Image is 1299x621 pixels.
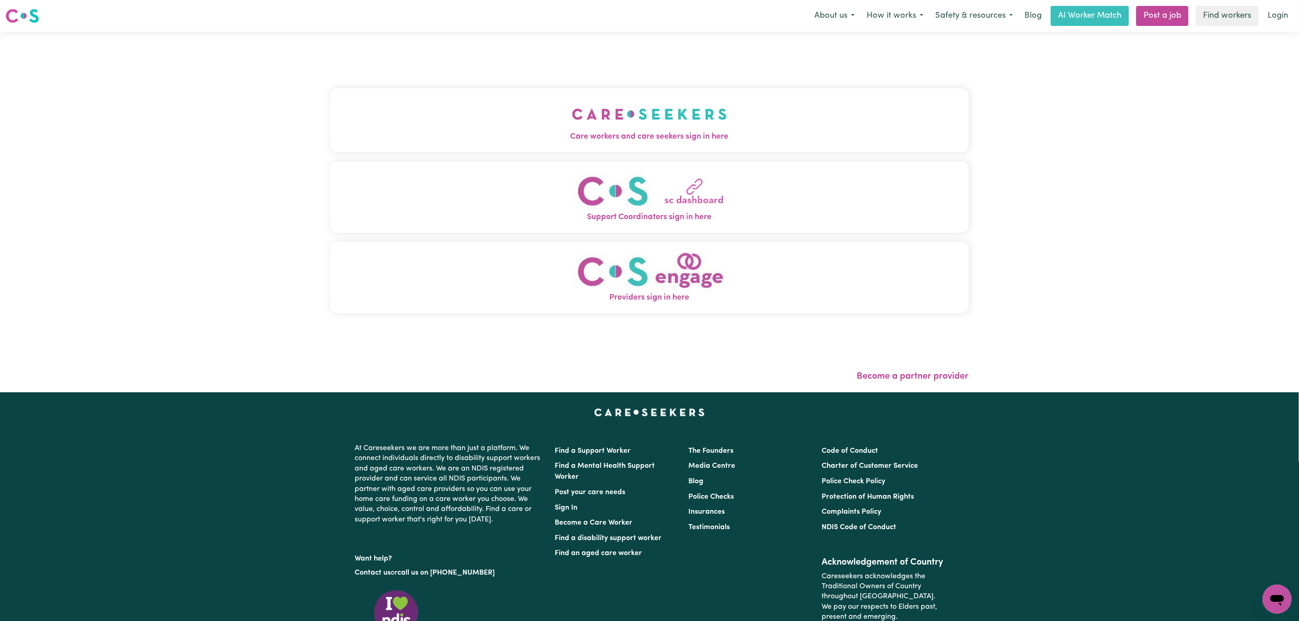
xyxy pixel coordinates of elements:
[1051,6,1129,26] a: AI Worker Match
[398,569,495,576] a: call us on [PHONE_NUMBER]
[822,478,885,485] a: Police Check Policy
[5,5,39,26] a: Careseekers logo
[355,569,391,576] a: Contact us
[555,447,631,455] a: Find a Support Worker
[330,292,969,304] span: Providers sign in here
[929,6,1019,25] button: Safety & resources
[861,6,929,25] button: How it works
[822,462,918,470] a: Charter of Customer Service
[857,372,969,381] a: Become a partner provider
[355,550,544,564] p: Want help?
[822,557,944,568] h2: Acknowledgement of Country
[555,489,626,496] a: Post your care needs
[1019,6,1047,26] a: Blog
[555,519,633,526] a: Become a Care Worker
[330,88,969,152] button: Care workers and care seekers sign in here
[555,504,578,511] a: Sign In
[555,550,642,557] a: Find an aged care worker
[688,447,733,455] a: The Founders
[688,524,730,531] a: Testimonials
[688,508,725,516] a: Insurances
[808,6,861,25] button: About us
[330,242,969,313] button: Providers sign in here
[688,462,735,470] a: Media Centre
[355,564,544,581] p: or
[330,211,969,223] span: Support Coordinators sign in here
[822,493,914,501] a: Protection of Human Rights
[688,478,703,485] a: Blog
[1262,6,1294,26] a: Login
[330,131,969,143] span: Care workers and care seekers sign in here
[1263,585,1292,614] iframe: Button to launch messaging window, conversation in progress
[555,535,662,542] a: Find a disability support worker
[555,462,655,481] a: Find a Mental Health Support Worker
[5,8,39,24] img: Careseekers logo
[355,440,544,528] p: At Careseekers we are more than just a platform. We connect individuals directly to disability su...
[822,524,896,531] a: NDIS Code of Conduct
[594,409,705,416] a: Careseekers home page
[1136,6,1189,26] a: Post a job
[822,508,881,516] a: Complaints Policy
[822,447,878,455] a: Code of Conduct
[688,493,734,501] a: Police Checks
[330,161,969,233] button: Support Coordinators sign in here
[1196,6,1259,26] a: Find workers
